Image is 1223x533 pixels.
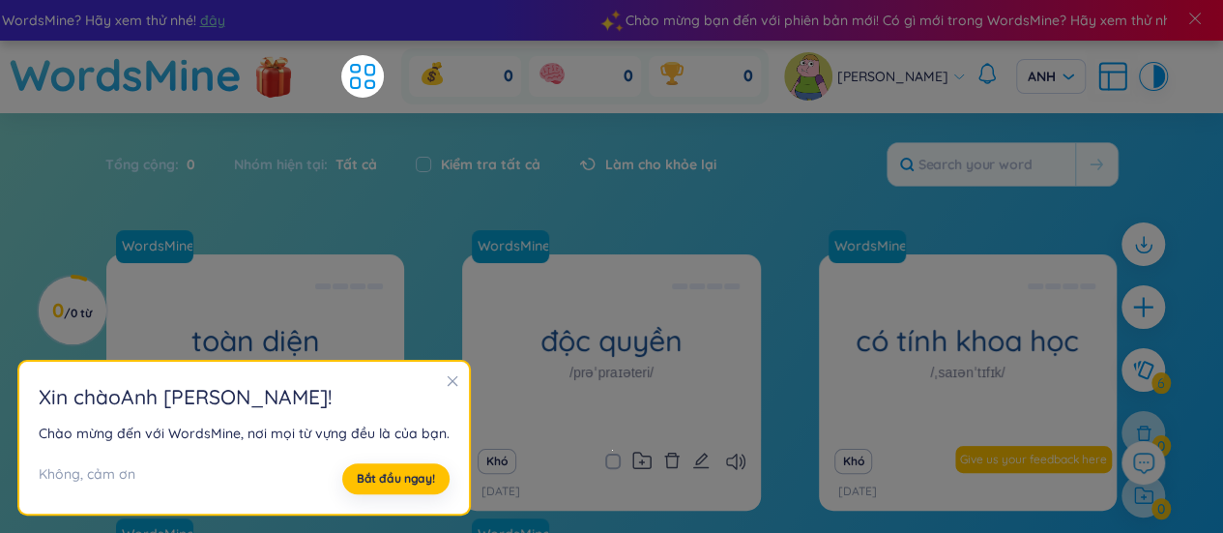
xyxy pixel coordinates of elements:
[930,365,1005,380] font: /ˌsaɪənˈtɪfɪk/
[478,449,516,474] button: Khó
[829,230,914,263] a: WordsMine
[834,449,873,474] button: Khó
[52,298,64,322] font: 0
[187,156,195,173] font: 0
[504,66,513,87] font: 0
[116,230,201,263] a: WordsMine
[200,12,225,29] font: đây
[71,306,77,320] font: 0
[837,68,948,85] font: [PERSON_NAME]
[605,156,716,173] font: Làm cho khỏe lại
[663,452,681,469] span: xóa bỏ
[39,425,450,442] font: Chào mừng đến với WordsMine, nơi mọi từ vựng đều là của bạn.
[10,41,242,109] a: WordsMine
[784,52,832,101] img: hình đại diện
[692,448,710,475] button: biên tập
[540,322,683,359] font: độc quyền
[191,322,320,359] font: toàn diện
[39,465,135,483] font: Không, cảm ơn
[472,230,557,263] a: WordsMine
[446,374,459,388] span: đóng
[486,454,508,468] font: Khó
[10,47,242,102] font: WordsMine
[121,384,158,409] font: Anh
[481,484,520,498] font: [DATE]
[122,237,194,254] font: WordsMine
[342,463,450,494] button: Bắt đầu ngay!
[624,66,633,87] font: 0
[324,156,328,173] font: :
[105,156,175,173] font: Tổng cộng
[569,365,654,380] font: /prəˈpraɪəteri/
[80,306,92,320] font: từ
[856,322,1079,359] font: có tính khoa học
[335,156,377,173] font: Tất cả
[254,46,293,104] img: flashSalesIcon.a7f4f837.png
[843,454,864,468] font: Khó
[626,12,1181,29] font: Chào mừng bạn đến với phiên bản mới! Có gì mới trong WordsMine? Hãy xem thử nhé!
[234,156,324,173] font: Nhóm hiện tại
[743,66,753,87] font: 0
[1028,67,1074,86] span: ANH
[441,156,540,173] font: Kiểm tra tất cả
[175,156,179,173] font: :
[39,384,121,409] font: Xin chào
[64,306,71,320] font: /
[1131,295,1155,319] span: cộng thêm
[328,384,332,409] font: !
[784,52,837,101] a: hình đại diện
[478,237,550,254] font: WordsMine
[1028,68,1056,85] font: ANH
[163,384,328,409] font: [PERSON_NAME]
[692,452,710,469] span: biên tập
[663,448,681,475] button: xóa bỏ
[834,237,907,254] font: WordsMine
[357,471,435,486] font: Bắt đầu ngay!
[888,143,1075,186] input: Search your word
[838,484,877,498] font: [DATE]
